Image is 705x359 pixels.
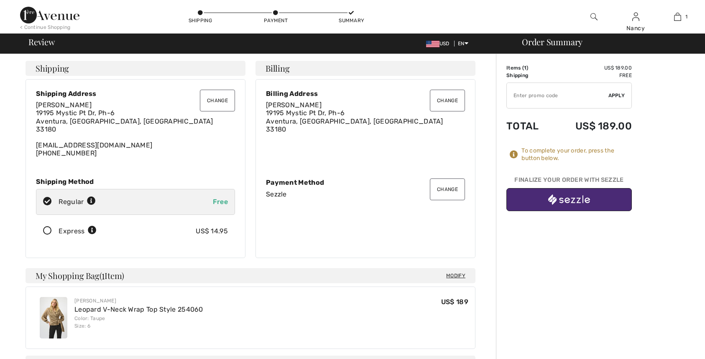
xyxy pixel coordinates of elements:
[263,17,289,24] div: Payment
[506,72,552,79] td: Shipping
[266,90,465,98] div: Billing Address
[100,270,124,281] span: ( Item)
[552,64,632,72] td: US$ 189.00
[36,101,92,109] span: [PERSON_NAME]
[200,90,235,111] button: Change
[74,297,203,305] div: [PERSON_NAME]
[26,268,475,283] h4: My Shopping Bag
[685,13,687,21] span: 1
[632,13,639,21] a: Sign In
[188,17,213,24] div: Shipping
[28,38,55,46] span: Review
[36,64,69,72] span: Shipping
[40,297,67,338] img: Leopard V-Neck Wrap Top Style 254060
[632,12,639,22] img: My Info
[506,176,632,188] div: Finalize Your Order with Sezzle
[20,7,79,23] img: 1ère Avenue
[430,90,465,111] button: Change
[552,72,632,79] td: Free
[266,178,465,186] div: Payment Method
[426,41,439,47] img: US Dollar
[458,41,468,46] span: EN
[59,197,96,207] div: Regular
[266,64,289,72] span: Billing
[441,298,468,306] span: US$ 189
[266,101,322,109] span: [PERSON_NAME]
[36,178,235,186] div: Shipping Method
[430,178,465,200] button: Change
[507,83,608,108] input: Promo code
[590,12,598,22] img: search the website
[266,190,465,198] div: Sezzle
[102,269,105,280] span: 1
[20,23,71,31] div: < Continue Shopping
[657,12,698,22] a: 1
[608,92,625,99] span: Apply
[615,24,656,33] div: Nancy
[196,226,228,236] div: US$ 14.95
[674,12,681,22] img: My Bag
[506,112,552,140] td: Total
[266,109,443,133] span: 19195 Mystic Pt Dr, Ph-6 Aventura, [GEOGRAPHIC_DATA], [GEOGRAPHIC_DATA] 33180
[521,147,632,162] div: To complete your order, press the button below.
[36,109,213,133] span: 19195 Mystic Pt Dr, Ph-6 Aventura, [GEOGRAPHIC_DATA], [GEOGRAPHIC_DATA] 33180
[446,271,465,280] span: Modify
[59,226,97,236] div: Express
[548,194,590,205] img: sezzle_white.svg
[74,305,203,313] a: Leopard V-Neck Wrap Top Style 254060
[339,17,364,24] div: Summary
[552,112,632,140] td: US$ 189.00
[506,64,552,72] td: Items ( )
[36,90,235,98] div: Shipping Address
[213,198,228,206] span: Free
[524,65,526,71] span: 1
[426,41,453,46] span: USD
[36,101,235,157] div: [EMAIL_ADDRESS][DOMAIN_NAME] [PHONE_NUMBER]
[74,315,203,330] div: Color: Taupe Size: 6
[512,38,700,46] div: Order Summary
